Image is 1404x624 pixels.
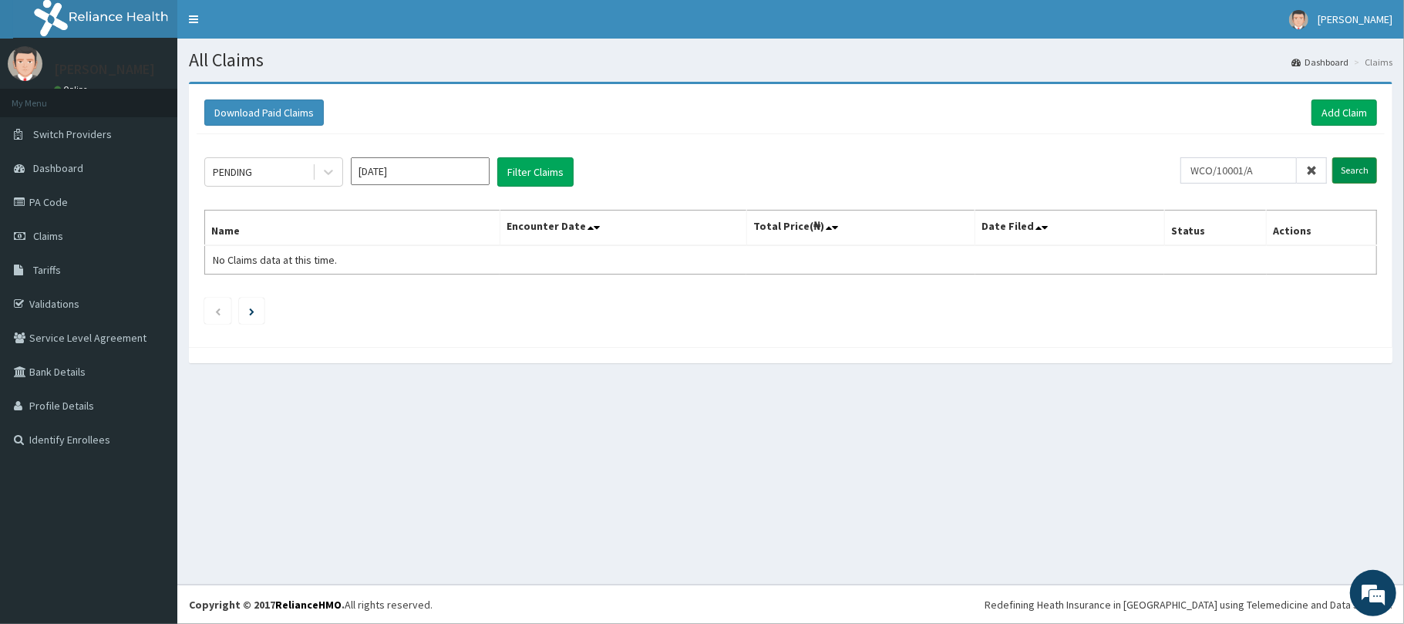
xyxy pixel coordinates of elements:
[1164,211,1266,246] th: Status
[54,84,91,95] a: Online
[33,127,112,141] span: Switch Providers
[213,164,252,180] div: PENDING
[214,304,221,318] a: Previous page
[746,211,975,246] th: Total Price(₦)
[177,585,1404,624] footer: All rights reserved.
[985,597,1392,612] div: Redefining Heath Insurance in [GEOGRAPHIC_DATA] using Telemedicine and Data Science!
[1332,157,1377,184] input: Search
[500,211,746,246] th: Encounter Date
[1311,100,1377,126] a: Add Claim
[1180,157,1297,184] input: Search by HMO ID
[1289,10,1308,29] img: User Image
[351,157,490,185] input: Select Month and Year
[33,161,83,175] span: Dashboard
[205,211,500,246] th: Name
[975,211,1164,246] th: Date Filed
[275,598,342,612] a: RelianceHMO
[189,50,1392,70] h1: All Claims
[33,263,61,277] span: Tariffs
[33,229,63,243] span: Claims
[8,46,42,81] img: User Image
[1267,211,1377,246] th: Actions
[213,253,337,267] span: No Claims data at this time.
[54,62,155,76] p: [PERSON_NAME]
[204,100,324,126] button: Download Paid Claims
[1291,56,1348,69] a: Dashboard
[249,304,254,318] a: Next page
[1350,56,1392,69] li: Claims
[497,157,574,187] button: Filter Claims
[189,598,345,612] strong: Copyright © 2017 .
[1318,12,1392,26] span: [PERSON_NAME]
